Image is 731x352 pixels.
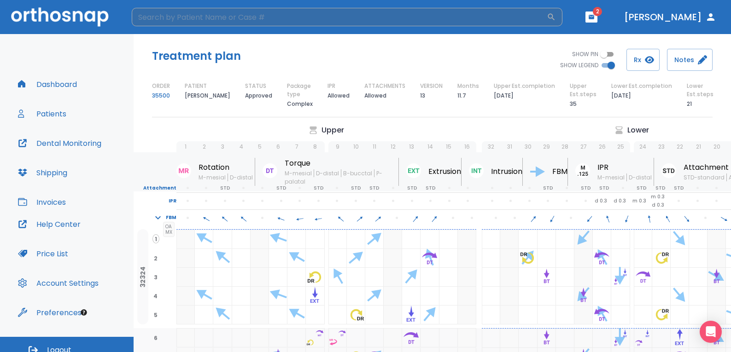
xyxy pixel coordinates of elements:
[251,287,269,306] div: extracted
[500,329,519,348] div: extracted
[12,132,107,154] a: Dental Monitoring
[524,214,543,222] span: 40°
[258,143,262,151] p: 5
[574,329,593,348] div: extracted
[597,173,626,181] span: M-mesial
[637,184,646,192] p: STD
[617,143,624,151] p: 25
[639,143,646,151] p: 24
[287,82,313,98] p: Package type
[659,214,678,222] span: 330°
[574,306,593,324] div: extracted
[667,49,713,71] button: Notes
[285,169,382,185] span: P-palatal
[525,143,532,151] p: 30
[351,184,361,192] p: STD
[458,230,476,249] div: extracted
[285,158,398,169] p: Torque
[580,214,599,222] span: 220°
[674,184,684,192] p: STD
[458,287,476,306] div: extracted
[251,268,269,287] div: extracted
[655,184,665,192] p: STD
[152,90,170,101] a: 35500
[176,249,195,268] div: extracted
[627,125,649,136] p: Lower
[228,173,255,181] span: D-distal
[543,184,553,192] p: STD
[152,292,159,300] span: 4
[199,173,228,181] span: M-mesial
[369,214,388,222] span: 50°
[313,143,317,151] p: 8
[428,166,461,177] p: Extrusion
[425,214,444,222] span: 40°
[12,242,74,265] button: Price List
[543,143,550,151] p: 29
[458,306,476,324] div: extracted
[251,329,269,347] div: extracted
[350,214,369,222] span: 50°
[500,306,519,324] div: extracted
[295,143,298,151] p: 7
[500,249,519,268] div: extracted
[285,169,314,177] span: M-mesial
[314,184,323,192] p: STD
[407,184,417,192] p: STD
[652,201,664,209] p: d 0.3
[309,214,328,222] span: 260°
[12,103,72,125] button: Patients
[574,268,593,287] div: extracted
[152,254,159,262] span: 2
[12,272,104,294] a: Account Settings
[384,249,402,268] div: extracted
[597,162,654,173] p: IPR
[713,143,720,151] p: 20
[677,143,683,151] p: 22
[599,143,606,151] p: 26
[152,49,241,63] h5: Treatment plan
[234,214,253,222] span: 310°
[494,82,555,90] p: Upper Est.completion
[152,273,159,281] span: 3
[12,162,73,184] button: Shipping
[245,82,266,90] p: STATUS
[458,249,476,268] div: extracted
[152,234,159,243] span: 1
[203,143,206,151] p: 2
[457,90,466,101] p: 11.7
[185,82,207,90] p: PATIENT
[176,230,195,249] div: extracted
[12,213,86,235] button: Help Center
[12,191,71,213] button: Invoices
[640,214,659,222] span: 350°
[570,82,596,98] p: Upper Est.steps
[599,184,609,192] p: STD
[373,143,376,151] p: 11
[595,197,607,205] p: d 0.3
[134,197,176,205] p: IPR
[507,143,512,151] p: 31
[132,8,547,26] input: Search by Patient Name or Case #
[560,61,598,69] span: SHOW LEGEND
[12,301,87,323] button: Preferences
[353,143,359,151] p: 10
[221,143,224,151] p: 3
[251,306,269,324] div: extracted
[12,73,82,95] a: Dashboard
[708,268,726,287] div: extracted
[626,173,654,181] span: D-distal
[332,214,351,222] span: 310°
[599,214,618,222] span: 340°
[197,214,216,222] span: 300°
[708,287,726,306] div: extracted
[618,214,637,222] span: 200°
[700,321,722,343] div: Open Intercom Messenger
[240,143,243,151] p: 4
[458,329,476,347] div: extracted
[251,230,269,249] div: extracted
[287,98,313,110] p: Complex
[272,214,291,222] span: 290°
